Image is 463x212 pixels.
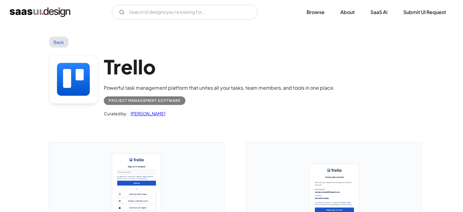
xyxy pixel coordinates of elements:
a: SaaS Ai [363,5,395,19]
input: Search UI designs you're looking for... [112,5,258,20]
h1: Trello [104,55,335,78]
a: Submit UI Request [396,5,453,19]
form: Email Form [112,5,258,20]
a: Browse [299,5,332,19]
a: home [10,7,70,17]
a: [PERSON_NAME] [128,110,165,117]
a: Back [49,37,69,48]
div: Powerful task management platform that unites all your tasks, team members, and tools in one place. [104,84,335,92]
div: Curated by: [104,110,128,117]
a: About [333,5,362,19]
div: Project Management Software [109,97,181,104]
